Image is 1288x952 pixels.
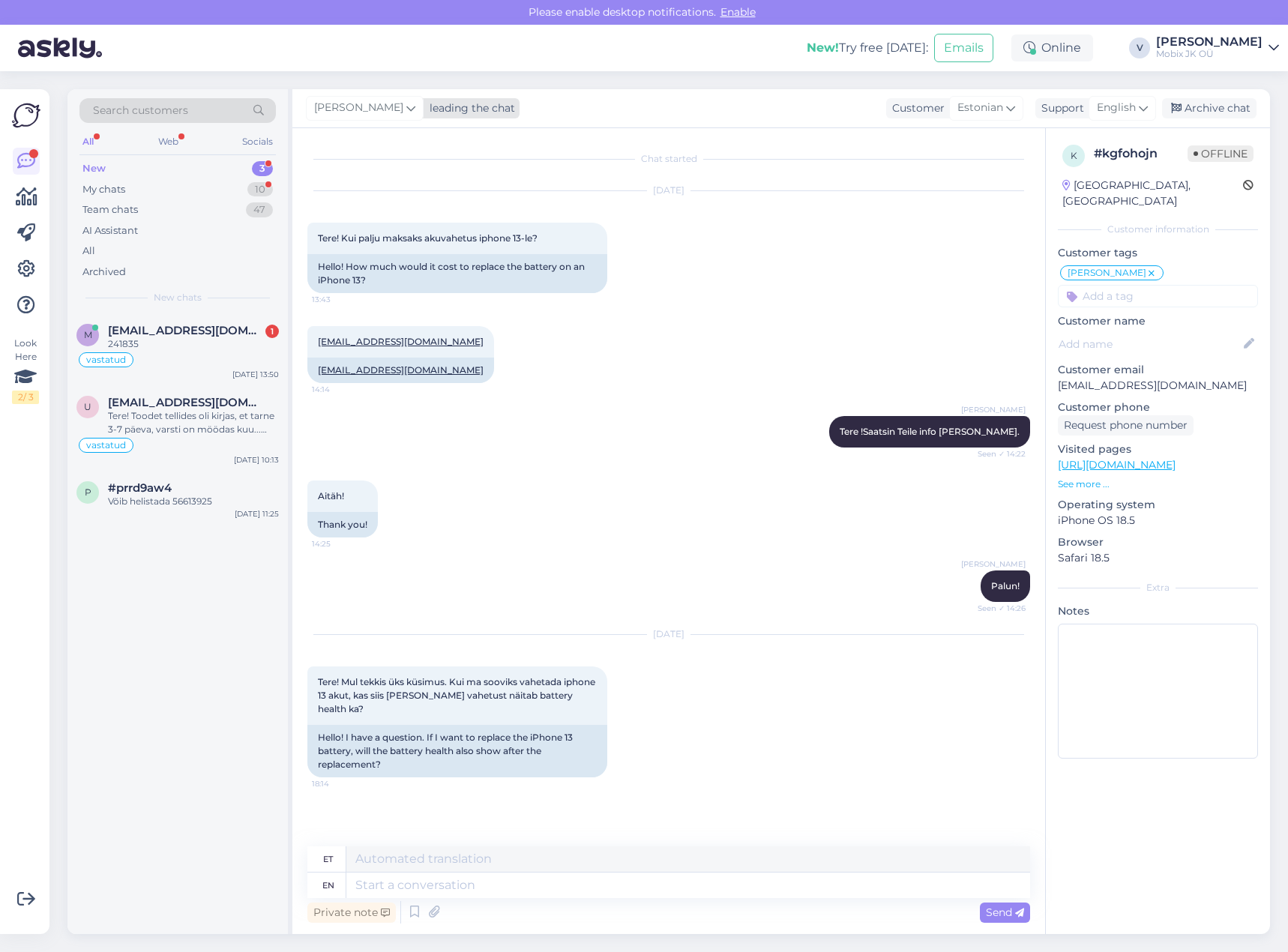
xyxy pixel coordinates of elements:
span: Tere! Kui palju maksaks akuvahetus iphone 13-le? [318,232,538,244]
a: [URL][DOMAIN_NAME] [1058,458,1176,472]
span: [PERSON_NAME] [961,404,1026,415]
p: Operating system [1058,497,1258,513]
div: leading the chat [424,100,515,116]
button: Emails [934,34,993,62]
div: AI Assistant [82,223,138,238]
img: Askly Logo [12,101,40,130]
p: Customer tags [1058,245,1258,261]
div: 10 [247,182,273,197]
span: Tere! Mul tekkis üks küsimus. Kui ma sooviks vahetada iphone 13 akut, kas siis [PERSON_NAME] vahe... [318,676,600,714]
div: 47 [246,202,273,217]
div: [DATE] [307,184,1030,197]
span: merlinelizabethkoppel@gmail.com [108,324,264,337]
div: Tere! Toodet tellides oli kirjas, et tarne 3-7 päeva, varsti on möödas kuu... Kas on uudiseid, ka... [108,409,279,436]
div: Online [1011,34,1093,61]
span: [PERSON_NAME] [314,100,403,116]
div: Team chats [82,202,138,217]
span: 18:14 [312,778,368,789]
div: My chats [82,182,125,197]
div: 2 / 3 [12,391,39,404]
div: Chat started [307,152,1030,166]
div: Võib helistada 56613925 [108,495,279,508]
p: Customer phone [1058,400,1258,415]
div: et [323,846,333,872]
span: p [85,486,91,498]
span: Search customers [93,103,188,118]
span: Send [986,906,1024,919]
div: en [322,873,334,898]
div: Customer [886,100,945,116]
div: # kgfohojn [1094,145,1188,163]
div: [DATE] [307,627,1030,641]
span: uku.ojasalu@gmail.com [108,396,264,409]
span: k [1071,150,1077,161]
div: Try free [DATE]: [807,39,928,57]
p: Browser [1058,534,1258,550]
span: 14:14 [312,384,368,395]
div: [DATE] 10:13 [234,454,279,466]
p: Customer email [1058,362,1258,378]
div: Look Here [12,337,39,404]
div: 1 [265,325,279,338]
div: [DATE] 11:25 [235,508,279,519]
span: [PERSON_NAME] [961,558,1026,570]
p: Notes [1058,603,1258,619]
div: Request phone number [1058,415,1194,436]
div: Hello! I have a question. If I want to replace the iPhone 13 battery, will the battery health als... [307,725,607,777]
div: All [79,132,97,151]
a: [EMAIL_ADDRESS][DOMAIN_NAME] [318,336,484,347]
span: 14:25 [312,538,368,549]
span: #prrd9aw4 [108,481,172,495]
span: m [84,329,92,340]
input: Add a tag [1058,285,1258,307]
div: V [1129,37,1150,58]
span: [PERSON_NAME] [1068,268,1146,277]
p: Customer name [1058,313,1258,329]
p: [EMAIL_ADDRESS][DOMAIN_NAME] [1058,378,1258,394]
span: Estonian [957,100,1003,116]
span: New chats [154,291,202,304]
div: Support [1035,100,1084,116]
span: Seen ✓ 14:26 [969,603,1026,614]
p: See more ... [1058,477,1258,491]
div: 3 [252,161,273,176]
div: [GEOGRAPHIC_DATA], [GEOGRAPHIC_DATA] [1062,178,1243,209]
div: Customer information [1058,223,1258,236]
a: [EMAIL_ADDRESS][DOMAIN_NAME] [318,364,484,376]
p: iPhone OS 18.5 [1058,513,1258,528]
span: Enable [716,5,760,19]
span: 13:43 [312,294,368,305]
span: English [1097,100,1136,116]
span: Seen ✓ 14:22 [969,448,1026,460]
div: Extra [1058,581,1258,594]
span: Palun! [991,580,1020,591]
span: Offline [1188,145,1254,162]
div: Thank you! [307,512,378,537]
div: Web [155,132,181,151]
div: Hello! How much would it cost to replace the battery on an iPhone 13? [307,254,607,293]
p: Safari 18.5 [1058,550,1258,566]
div: New [82,161,106,176]
span: vastatud [86,441,126,450]
div: Archive chat [1162,98,1257,118]
div: Private note [307,903,396,923]
div: All [82,244,95,259]
div: Mobix JK OÜ [1156,48,1263,60]
div: Archived [82,265,126,280]
span: u [84,401,91,412]
input: Add name [1059,336,1241,352]
span: vastatud [86,355,126,364]
div: 241835 [108,337,279,351]
div: [PERSON_NAME] [1156,36,1263,48]
b: New! [807,40,839,55]
a: [PERSON_NAME]Mobix JK OÜ [1156,36,1279,60]
div: Socials [239,132,276,151]
span: Tere !Saatsin Teile info [PERSON_NAME]. [840,426,1020,437]
p: Visited pages [1058,442,1258,457]
div: [DATE] 13:50 [232,369,279,380]
span: Aitäh! [318,490,344,501]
